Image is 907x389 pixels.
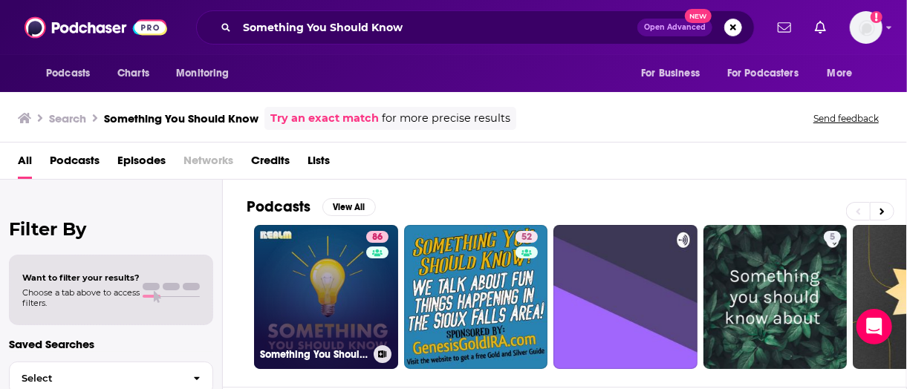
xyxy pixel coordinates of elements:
[521,230,532,245] span: 52
[18,148,32,179] a: All
[850,11,882,44] img: User Profile
[685,9,712,23] span: New
[727,63,799,84] span: For Podcasters
[25,13,167,42] img: Podchaser - Follow, Share and Rate Podcasts
[516,231,538,243] a: 52
[830,230,835,245] span: 5
[308,148,330,179] a: Lists
[703,225,848,369] a: 5
[828,63,853,84] span: More
[772,15,797,40] a: Show notifications dropdown
[247,197,376,216] a: PodcastsView All
[809,15,832,40] a: Show notifications dropdown
[382,110,510,127] span: for more precise results
[251,148,290,179] a: Credits
[10,373,181,383] span: Select
[631,59,718,88] button: open menu
[196,10,755,45] div: Search podcasts, credits, & more...
[817,59,871,88] button: open menu
[372,230,383,245] span: 86
[824,231,841,243] a: 5
[260,348,368,361] h3: Something You Should Know
[176,63,229,84] span: Monitoring
[9,337,213,351] p: Saved Searches
[641,63,700,84] span: For Business
[22,272,140,283] span: Want to filter your results?
[50,148,100,179] a: Podcasts
[104,111,259,125] h3: Something You Should Know
[644,24,706,31] span: Open Advanced
[183,148,233,179] span: Networks
[322,198,376,216] button: View All
[117,148,166,179] a: Episodes
[254,225,398,369] a: 86Something You Should Know
[9,218,213,240] h2: Filter By
[809,112,883,125] button: Send feedback
[166,59,248,88] button: open menu
[270,110,379,127] a: Try an exact match
[850,11,882,44] span: Logged in as hannah.bishop
[404,225,548,369] a: 52
[718,59,820,88] button: open menu
[237,16,637,39] input: Search podcasts, credits, & more...
[49,111,86,125] h3: Search
[871,11,882,23] svg: Add a profile image
[366,231,389,243] a: 86
[22,287,140,308] span: Choose a tab above to access filters.
[108,59,158,88] a: Charts
[46,63,90,84] span: Podcasts
[247,197,311,216] h2: Podcasts
[36,59,109,88] button: open menu
[117,63,149,84] span: Charts
[850,11,882,44] button: Show profile menu
[856,309,892,344] div: Open Intercom Messenger
[637,19,712,36] button: Open AdvancedNew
